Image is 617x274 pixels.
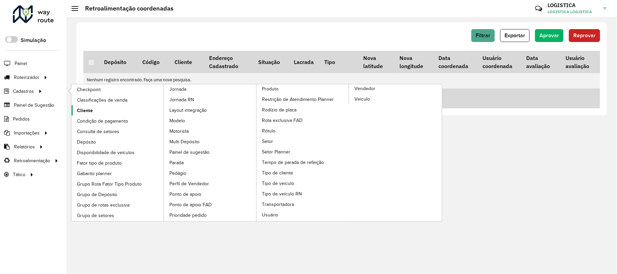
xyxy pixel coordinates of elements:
span: Retroalimentação [14,157,50,164]
span: Transportadora [262,201,294,208]
span: Disponibilidade de veículos [77,149,135,156]
span: Grupo de rotas exclusiva [77,202,129,209]
span: Tipo de veículo RN [262,190,302,197]
a: Produto [164,84,349,221]
span: Rota exclusiva FAD [262,117,303,124]
a: Modelo [164,115,257,126]
span: Motorista [169,128,189,135]
label: Simulação [21,36,46,44]
span: Pedágio [169,170,186,177]
span: Cliente [77,107,93,114]
h2: Retroalimentação coordenadas [78,5,173,12]
th: Código [138,51,170,73]
button: Filtrar [471,29,495,42]
a: Multi Depósito [164,136,257,147]
a: Tempo de parada de refeição [256,157,349,167]
span: Consulta de setores [77,128,119,135]
span: Cadastros [13,88,34,95]
span: Aprovar [539,33,559,38]
span: LOGISTICA LOGISTICA [548,9,598,15]
span: Checkpoint [77,86,101,93]
span: Veículo [354,96,370,103]
span: Rótulo [262,127,275,134]
span: Painel de sugestão [169,149,209,156]
a: Grupo de Depósito [71,189,164,199]
span: Perfil de Vendedor [169,180,209,187]
th: Data avaliação [522,51,561,73]
span: Restrição de Atendimento Planner [262,96,334,103]
th: Endereço Cadastrado [204,51,253,73]
a: Tipo de veículo [256,178,349,188]
a: Prioridade pedido [164,210,257,220]
a: Ponto de apoio FAD [164,199,257,210]
a: Restrição de Atendimento Planner [256,94,349,104]
a: Layout integração [164,105,257,115]
span: Produto [262,85,279,92]
button: Aprovar [535,29,563,42]
a: Gabarito planner [71,168,164,178]
th: Nova longitude [395,51,434,73]
span: Parada [169,159,184,166]
span: Condição de pagamento [77,118,128,125]
span: Tipo de veículo [262,180,294,187]
span: Usuário [262,211,278,218]
a: Contato Rápido [531,1,546,16]
a: Setor [256,136,349,146]
span: Ponto de apoio FAD [169,201,212,208]
a: Vendedor [256,84,442,221]
a: Tipo de cliente [256,168,349,178]
a: Jornada RN [164,94,257,105]
a: Setor Planner [256,147,349,157]
span: Setor Planner [262,148,290,155]
span: Modelo [169,117,185,124]
a: Rodízio de placa [256,105,349,115]
a: Veículo [349,94,442,104]
span: Depósito [77,139,96,146]
span: Reprovar [573,33,596,38]
span: Rodízio de placa [262,106,296,113]
span: Layout integração [169,107,207,114]
a: Motorista [164,126,257,136]
span: Jornada [169,86,186,93]
span: Grupo de setores [77,212,114,219]
th: Depósito [99,51,138,73]
a: Perfil de Vendedor [164,178,257,189]
a: Tipo de veículo RN [256,189,349,199]
a: Transportadora [256,199,349,209]
a: Checkpoint [71,84,164,94]
span: Painel de Sugestão [14,102,54,109]
span: Filtrar [476,33,490,38]
th: Usuário coordenada [478,51,521,73]
span: Grupo de Depósito [77,191,117,198]
span: Roteirizador [14,74,39,81]
span: Pedidos [13,115,30,123]
a: Fator tipo de produto [71,158,164,168]
a: Ponto de apoio [164,189,257,199]
a: Cliente [71,105,164,115]
span: Gabarito planner [77,170,112,177]
span: Ponto de apoio [169,191,201,198]
th: Situação [253,51,289,73]
span: Vendedor [354,85,375,92]
span: Exportar [505,33,525,38]
a: Grupo Rota Fator Tipo Produto [71,179,164,189]
button: Reprovar [569,29,600,42]
span: Fator tipo de produto [77,160,122,167]
a: Consulta de setores [71,126,164,136]
th: Tipo [320,51,349,73]
span: Tático [13,171,25,178]
span: Setor [262,138,273,145]
span: Tempo de parada de refeição [262,159,324,166]
h3: LOGISTICA [548,2,598,8]
a: Jornada [71,84,257,221]
a: Parada [164,157,257,168]
button: Exportar [500,29,530,42]
a: Condição de pagamento [71,116,164,126]
a: Usuário [256,210,349,220]
a: Pedágio [164,168,257,178]
span: Tipo de cliente [262,169,293,176]
a: Rota exclusiva FAD [256,115,349,125]
a: Rótulo [256,126,349,136]
th: Usuário avaliação [561,51,600,73]
th: Nova latitude [359,51,395,73]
